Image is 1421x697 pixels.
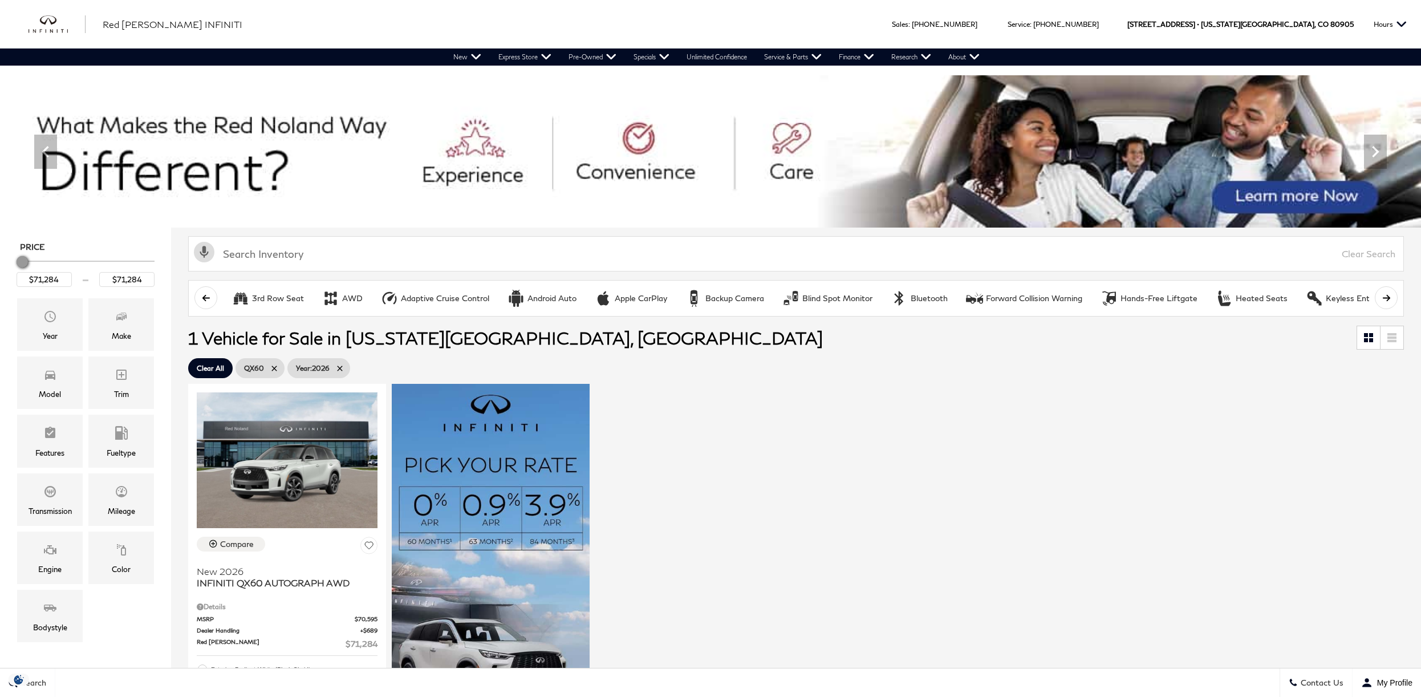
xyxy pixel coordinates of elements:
[244,361,264,375] span: QX60
[966,290,983,307] div: Forward Collision Warning
[17,252,155,287] div: Price
[197,626,360,635] span: Dealer Handling
[112,330,131,342] div: Make
[908,20,910,29] span: :
[588,286,673,310] button: Apple CarPlayApple CarPlay
[625,48,678,66] a: Specials
[665,206,676,218] span: Go to slide 2
[197,566,369,577] span: New 2026
[197,361,224,375] span: Clear All
[697,206,708,218] span: Go to slide 4
[1216,290,1233,307] div: Heated Seats
[342,293,363,303] div: AWD
[17,590,83,642] div: BodystyleBodystyle
[115,423,128,446] span: Fueltype
[1306,290,1323,307] div: Keyless Entry
[1373,678,1412,687] span: My Profile
[884,286,954,310] button: BluetoothBluetooth
[20,242,151,252] h5: Price
[745,206,756,218] span: Go to slide 7
[226,286,310,310] button: 3rd Row Seat3rd Row Seat
[1008,20,1030,29] span: Service
[112,563,131,576] div: Color
[115,365,128,388] span: Trim
[107,447,136,459] div: Fueltype
[296,364,312,372] span: Year :
[88,298,154,351] div: MakeMake
[1326,293,1377,303] div: Keyless Entry
[322,290,339,307] div: AWD
[1033,20,1099,29] a: [PHONE_NUMBER]
[6,674,32,686] section: Click to Open Cookie Consent Modal
[17,415,83,467] div: FeaturesFeatures
[197,615,377,623] a: MSRP $70,595
[316,286,369,310] button: AWDAWD
[17,473,83,526] div: TransmissionTransmission
[197,615,355,623] span: MSRP
[1120,293,1197,303] div: Hands-Free Liftgate
[1209,286,1294,310] button: Heated SeatsHeated Seats
[296,361,330,375] span: 2026
[1127,20,1354,29] a: [STREET_ADDRESS] • [US_STATE][GEOGRAPHIC_DATA], CO 80905
[355,615,377,623] span: $70,595
[360,626,377,635] span: $689
[17,532,83,584] div: EngineEngine
[756,48,830,66] a: Service & Parts
[43,365,57,388] span: Model
[43,423,57,446] span: Features
[346,638,377,650] span: $71,284
[911,293,948,303] div: Bluetooth
[527,293,576,303] div: Android Auto
[220,539,254,549] div: Compare
[18,678,46,688] span: Search
[381,290,398,307] div: Adaptive Cruise Control
[232,290,249,307] div: 3rd Row Seat
[103,19,242,30] span: Red [PERSON_NAME] INFINITI
[6,674,32,686] img: Opt-Out Icon
[17,298,83,351] div: YearYear
[615,293,667,303] div: Apple CarPlay
[729,206,740,218] span: Go to slide 6
[912,20,977,29] a: [PHONE_NUMBER]
[490,48,560,66] a: Express Store
[1236,293,1288,303] div: Heated Seats
[17,356,83,409] div: ModelModel
[560,48,625,66] a: Pre-Owned
[940,48,988,66] a: About
[35,447,64,459] div: Features
[194,286,217,309] button: scroll left
[197,392,377,528] img: 2026 INFINITI QX60 AUTOGRAPH AWD
[88,473,154,526] div: MileageMileage
[197,638,346,650] span: Red [PERSON_NAME]
[188,327,823,348] span: 1 Vehicle for Sale in [US_STATE][GEOGRAPHIC_DATA], [GEOGRAPHIC_DATA]
[678,48,756,66] a: Unlimited Confidence
[29,15,86,34] img: INFINITI
[17,272,72,287] input: Minimum
[445,48,988,66] nav: Main Navigation
[38,563,62,576] div: Engine
[252,293,304,303] div: 3rd Row Seat
[43,598,57,621] span: Bodystyle
[891,290,908,307] div: Bluetooth
[43,330,58,342] div: Year
[713,206,724,218] span: Go to slide 5
[115,540,128,563] span: Color
[197,577,369,589] span: INFINITI QX60 AUTOGRAPH AWD
[39,388,61,400] div: Model
[211,663,377,675] span: Exterior: Radiant White/Black Obsidian
[197,558,377,589] a: New 2026INFINITI QX60 AUTOGRAPH AWD
[88,415,154,467] div: FueltypeFueltype
[197,626,377,635] a: Dealer Handling $689
[595,290,612,307] div: Apple CarPlay
[197,537,265,552] button: Compare Vehicle
[360,537,377,558] button: Save Vehicle
[188,236,1404,271] input: Search Inventory
[115,307,128,330] span: Make
[1298,678,1343,688] span: Contact Us
[114,388,129,400] div: Trim
[197,638,377,650] a: Red [PERSON_NAME] $71,284
[1364,135,1387,169] div: Next
[88,532,154,584] div: ColorColor
[1030,20,1032,29] span: :
[445,48,490,66] a: New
